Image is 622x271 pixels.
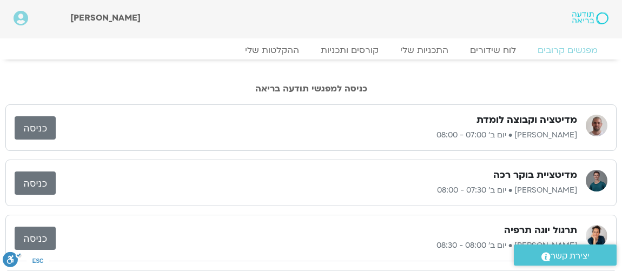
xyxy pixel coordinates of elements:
[514,244,617,266] a: יצירת קשר
[504,224,577,237] h3: תרגול יוגה תרפיה
[310,45,389,56] a: קורסים ותכניות
[14,45,608,56] nav: Menu
[56,239,577,252] p: [PERSON_NAME] • יום ב׳ 08:00 - 08:30
[586,170,607,191] img: אורי דאובר
[586,225,607,247] img: יעל אלנברג
[586,115,607,136] img: דקל קנטי
[493,169,577,182] h3: מדיטציית בוקר רכה
[477,114,577,127] h3: מדיטציה וקבוצה לומדת
[459,45,527,56] a: לוח שידורים
[56,129,577,142] p: [PERSON_NAME] • יום ב׳ 07:00 - 08:00
[389,45,459,56] a: התכניות שלי
[15,116,56,140] a: כניסה
[70,12,141,24] span: [PERSON_NAME]
[234,45,310,56] a: ההקלטות שלי
[15,227,56,250] a: כניסה
[56,184,577,197] p: [PERSON_NAME] • יום ב׳ 07:30 - 08:00
[15,171,56,195] a: כניסה
[527,45,608,56] a: מפגשים קרובים
[5,84,617,94] h2: כניסה למפגשי תודעה בריאה
[551,249,590,263] span: יצירת קשר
